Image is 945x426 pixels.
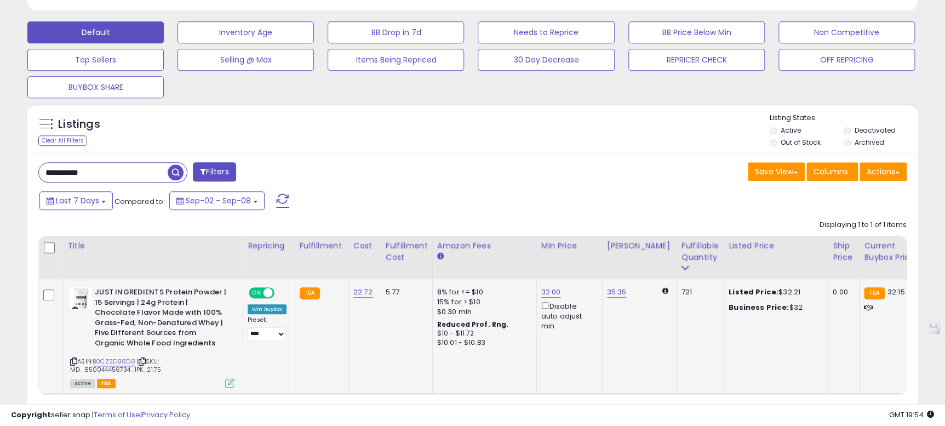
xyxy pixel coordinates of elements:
[437,329,528,338] div: $10 - $11.72
[478,21,614,43] button: Needs to Reprice
[248,316,287,341] div: Preset:
[681,240,719,263] div: Fulfillable Quantity
[478,49,614,71] button: 30 Day Decrease
[386,287,424,297] div: 5.77
[95,287,228,351] b: JUST INGREDIENTS Protein Powder | 15 Servings | 24g Protein | Chocolate Flavor Made with 100% Gra...
[780,126,800,135] label: Active
[248,240,290,252] div: Repricing
[437,320,509,329] b: Reduced Prof. Rng.
[248,304,287,314] div: Win BuyBox
[114,196,165,207] span: Compared to:
[142,410,190,420] a: Privacy Policy
[386,240,428,263] div: Fulfillment Cost
[437,287,528,297] div: 8% for <= $10
[97,379,116,388] span: FBA
[186,195,251,206] span: Sep-02 - Sep-08
[729,287,778,297] b: Listed Price:
[541,287,561,298] a: 32.00
[353,287,373,298] a: 22.72
[27,76,164,98] button: BUYBOX SHARE
[70,379,95,388] span: All listings currently available for purchase on Amazon
[67,240,238,252] div: Title
[56,195,99,206] span: Last 7 Days
[273,288,290,298] span: OFF
[437,297,528,307] div: 15% for > $10
[541,240,598,252] div: Min Price
[70,287,92,309] img: 415WswiZP8L._SL40_.jpg
[300,287,320,299] small: FBA
[94,410,140,420] a: Terms of Use
[770,113,918,123] p: Listing States:
[27,49,164,71] button: Top Sellers
[38,135,87,146] div: Clear All Filters
[729,240,823,252] div: Listed Price
[729,302,789,313] b: Business Price:
[169,191,265,210] button: Sep-02 - Sep-08
[93,357,135,366] a: B0CZSD88DG
[437,240,532,252] div: Amazon Fees
[39,191,113,210] button: Last 7 Days
[437,252,444,262] small: Amazon Fees.
[855,126,896,135] label: Deactivated
[193,162,236,181] button: Filters
[353,240,376,252] div: Cost
[814,166,848,177] span: Columns
[177,49,314,71] button: Selling @ Max
[250,288,264,298] span: ON
[729,287,820,297] div: $32.21
[328,21,464,43] button: BB Drop in 7d
[58,117,100,132] h5: Listings
[437,338,528,348] div: $10.01 - $10.83
[748,162,805,181] button: Save View
[70,287,234,387] div: ASIN:
[300,240,344,252] div: Fulfillment
[833,240,855,263] div: Ship Price
[607,240,672,252] div: [PERSON_NAME]
[628,49,765,71] button: REPRICER CHECK
[177,21,314,43] button: Inventory Age
[778,21,915,43] button: Non Competitive
[833,287,851,297] div: 0.00
[864,287,884,299] small: FBA
[820,220,907,230] div: Displaying 1 to 1 of 1 items
[628,21,765,43] button: BB Price Below Min
[887,287,905,297] span: 32.15
[11,410,190,421] div: seller snap | |
[778,49,915,71] button: OFF REPRICING
[729,303,820,313] div: $32
[541,300,594,331] div: Disable auto adjust min
[864,240,920,263] div: Current Buybox Price
[780,138,820,147] label: Out of Stock
[27,21,164,43] button: Default
[681,287,715,297] div: 721
[607,287,627,298] a: 35.35
[70,357,161,373] span: | SKU: MD_850044456734_1PK_21.75
[889,410,934,420] span: 2025-09-16 19:54 GMT
[860,162,907,181] button: Actions
[328,49,464,71] button: Items Being Repriced
[806,162,858,181] button: Columns
[855,138,884,147] label: Archived
[11,410,51,420] strong: Copyright
[437,307,528,317] div: $0.30 min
